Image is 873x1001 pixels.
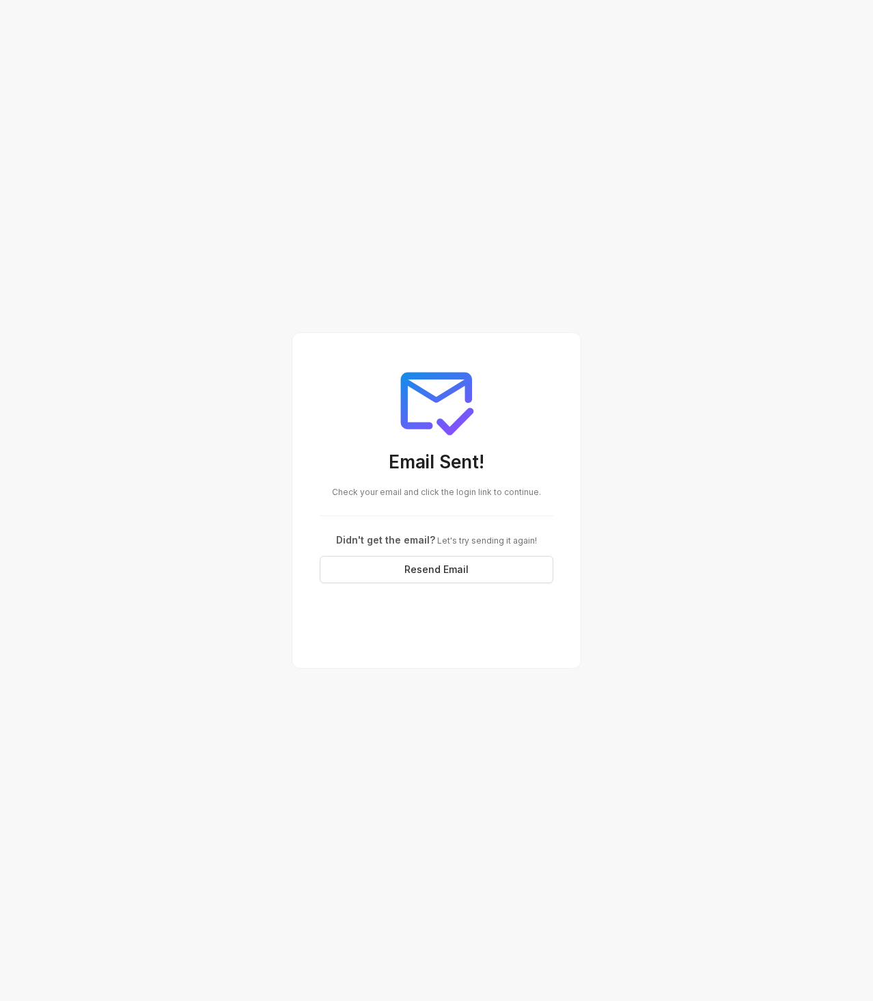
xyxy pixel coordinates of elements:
[435,535,537,546] span: Let's try sending it again!
[336,534,435,546] span: Didn't get the email?
[320,451,553,476] h3: Email Sent!
[320,556,553,583] button: Resend Email
[332,487,541,497] span: Check your email and click the login link to continue.
[404,562,469,577] span: Resend Email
